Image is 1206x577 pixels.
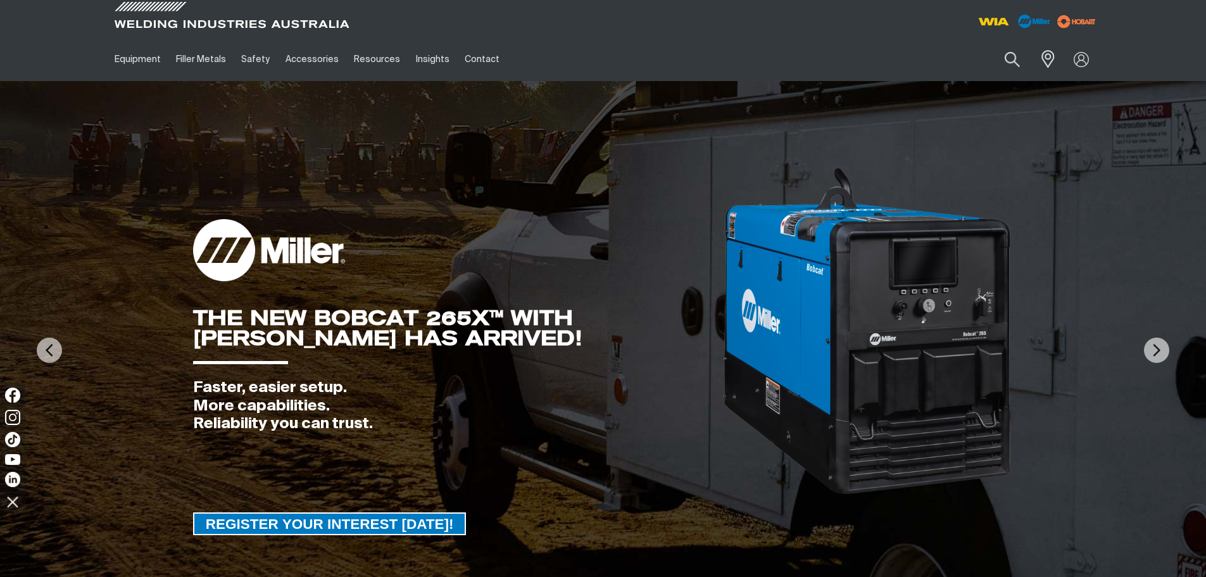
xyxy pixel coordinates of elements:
a: Insights [408,37,456,81]
span: REGISTER YOUR INTEREST [DATE]! [194,512,465,535]
button: Search products [991,44,1034,74]
img: miller [1053,12,1100,31]
a: Safety [234,37,277,81]
nav: Main [107,37,851,81]
img: LinkedIn [5,472,20,487]
img: TikTok [5,432,20,447]
a: Equipment [107,37,168,81]
div: THE NEW BOBCAT 265X™ WITH [PERSON_NAME] HAS ARRIVED! [193,308,722,348]
img: YouTube [5,454,20,465]
img: Instagram [5,410,20,425]
a: Resources [346,37,408,81]
a: REGISTER YOUR INTEREST TODAY! [193,512,467,535]
img: NextArrow [1144,338,1169,363]
img: hide socials [2,491,23,512]
img: PrevArrow [37,338,62,363]
a: Accessories [278,37,346,81]
div: Faster, easier setup. More capabilities. Reliability you can trust. [193,379,722,433]
a: Filler Metals [168,37,234,81]
a: Contact [457,37,507,81]
img: Facebook [5,388,20,403]
input: Product name or item number... [974,44,1033,74]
